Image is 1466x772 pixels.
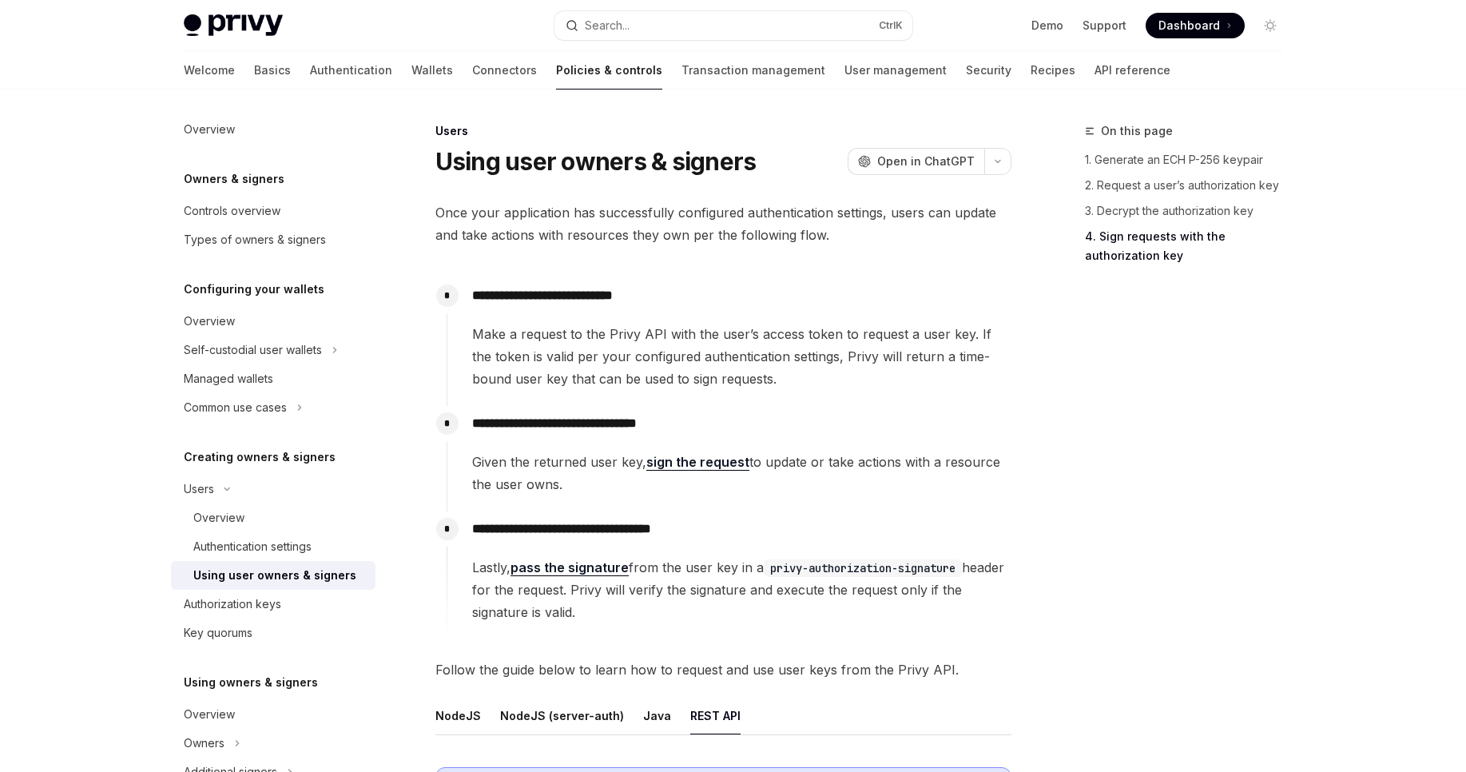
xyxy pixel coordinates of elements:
[1083,18,1126,34] a: Support
[171,590,375,619] a: Authorization keys
[184,201,280,221] div: Controls overview
[966,51,1011,90] a: Security
[171,225,375,254] a: Types of owners & signers
[310,51,392,90] a: Authentication
[844,51,947,90] a: User management
[1085,198,1296,224] a: 3. Decrypt the authorization key
[690,697,741,734] div: REST API
[193,566,356,585] div: Using user owners & signers
[435,697,481,734] div: NodeJS
[171,532,375,561] a: Authentication settings
[1085,147,1296,173] a: 1. Generate an ECH P-256 keypair
[184,14,283,37] img: light logo
[1095,51,1170,90] a: API reference
[764,559,962,577] code: privy-authorization-signature
[411,51,453,90] a: Wallets
[171,364,375,393] a: Managed wallets
[500,697,624,734] div: NodeJS (server-auth)
[681,51,825,90] a: Transaction management
[877,153,975,169] span: Open in ChatGPT
[511,559,629,576] a: pass the signature
[171,619,375,647] a: Key quorums
[171,475,375,503] button: Toggle Users section
[435,123,1011,139] div: Users
[184,369,273,388] div: Managed wallets
[171,393,375,422] button: Toggle Common use cases section
[184,480,214,499] div: Users
[585,16,630,35] div: Search...
[184,169,284,189] h5: Owners & signers
[171,336,375,364] button: Toggle Self-custodial user wallets section
[184,398,287,417] div: Common use cases
[1257,13,1283,38] button: Toggle dark mode
[1101,121,1173,141] span: On this page
[646,454,749,471] a: sign the request
[254,51,291,90] a: Basics
[171,115,375,144] a: Overview
[184,734,224,753] div: Owners
[184,312,235,331] div: Overview
[184,673,318,692] h5: Using owners & signers
[472,556,1011,623] span: Lastly, from the user key in a header for the request. Privy will verify the signature and execut...
[171,561,375,590] a: Using user owners & signers
[472,451,1011,495] span: Given the returned user key, to update or take actions with a resource the user owns.
[184,120,235,139] div: Overview
[184,280,324,299] h5: Configuring your wallets
[184,230,326,249] div: Types of owners & signers
[1085,173,1296,198] a: 2. Request a user’s authorization key
[554,11,912,40] button: Open search
[1085,224,1296,269] a: 4. Sign requests with the authorization key
[184,705,235,724] div: Overview
[171,503,375,532] a: Overview
[184,623,252,643] div: Key quorums
[171,197,375,225] a: Controls overview
[184,448,336,467] h5: Creating owners & signers
[435,201,1011,246] span: Once your application has successfully configured authentication settings, users can update and t...
[1031,51,1075,90] a: Recipes
[184,51,235,90] a: Welcome
[1158,18,1220,34] span: Dashboard
[184,340,322,360] div: Self-custodial user wallets
[1031,18,1063,34] a: Demo
[171,700,375,729] a: Overview
[556,51,662,90] a: Policies & controls
[879,19,903,32] span: Ctrl K
[184,595,281,614] div: Authorization keys
[643,697,671,734] div: Java
[435,147,757,176] h1: Using user owners & signers
[848,148,984,175] button: Open in ChatGPT
[171,729,375,758] button: Toggle Owners section
[435,659,1011,681] span: Follow the guide below to learn how to request and use user keys from the Privy API.
[193,537,312,556] div: Authentication settings
[171,307,375,336] a: Overview
[193,508,244,527] div: Overview
[1146,13,1245,38] a: Dashboard
[472,51,537,90] a: Connectors
[472,323,1011,390] span: Make a request to the Privy API with the user’s access token to request a user key. If the token ...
